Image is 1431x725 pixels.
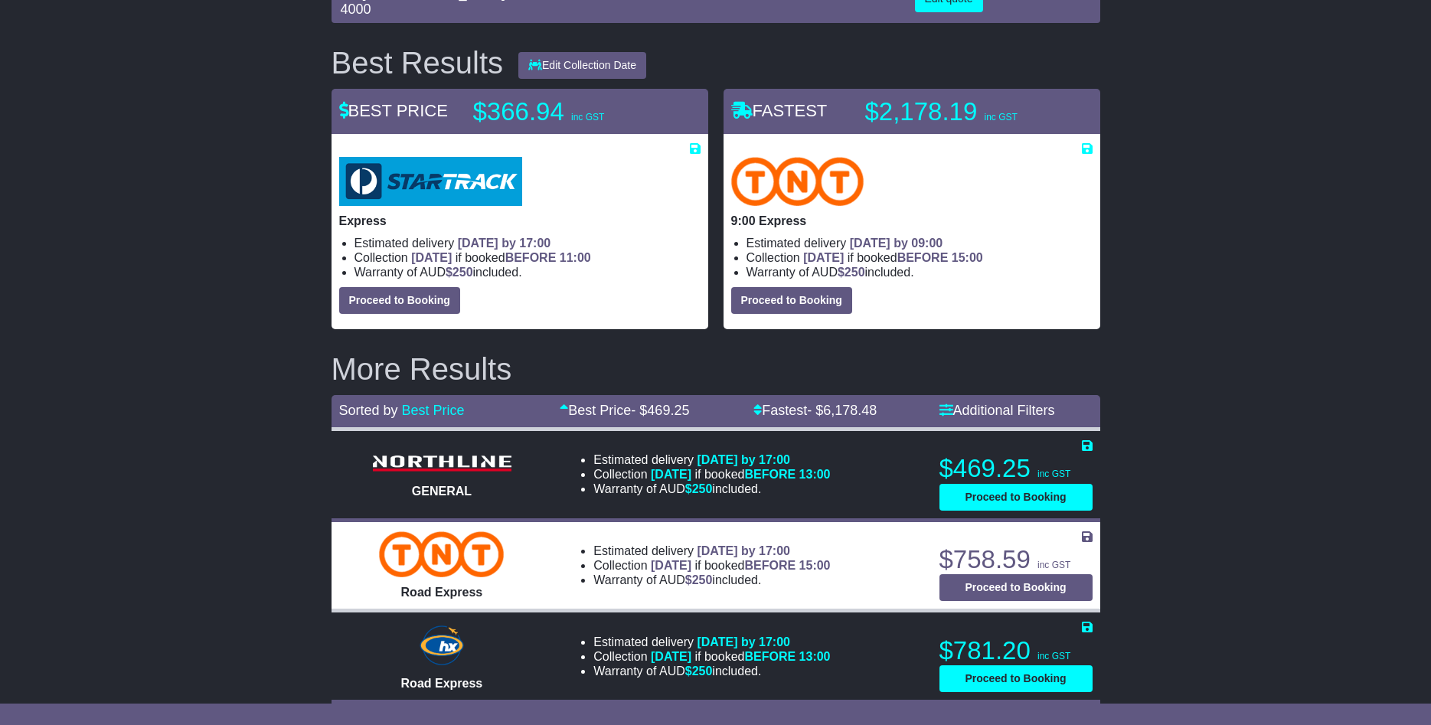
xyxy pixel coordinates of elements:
[339,157,522,206] img: StarTrack: Express
[692,665,713,678] span: 250
[685,665,713,678] span: $
[324,46,511,80] div: Best Results
[799,559,831,572] span: 15:00
[939,544,1093,575] p: $758.59
[339,287,460,314] button: Proceed to Booking
[332,352,1100,386] h2: More Results
[647,403,689,418] span: 469.25
[939,635,1093,666] p: $781.20
[799,468,831,481] span: 13:00
[731,214,1093,228] p: 9:00 Express
[593,558,830,573] li: Collection
[697,544,790,557] span: [DATE] by 17:00
[411,251,452,264] span: [DATE]
[593,452,830,467] li: Estimated delivery
[731,101,828,120] span: FASTEST
[560,403,689,418] a: Best Price- $469.25
[803,251,982,264] span: if booked
[753,403,877,418] a: Fastest- $6,178.48
[850,237,943,250] span: [DATE] by 09:00
[631,403,689,418] span: - $
[593,649,830,664] li: Collection
[354,236,701,250] li: Estimated delivery
[939,403,1055,418] a: Additional Filters
[744,650,796,663] span: BEFORE
[401,677,483,690] span: Road Express
[339,403,398,418] span: Sorted by
[939,453,1093,484] p: $469.25
[560,251,591,264] span: 11:00
[747,265,1093,279] li: Warranty of AUD included.
[984,112,1017,122] span: inc GST
[685,573,713,586] span: $
[952,251,983,264] span: 15:00
[747,250,1093,265] li: Collection
[458,237,551,250] span: [DATE] by 17:00
[803,251,844,264] span: [DATE]
[731,157,864,206] img: TNT Domestic: 9:00 Express
[593,664,830,678] li: Warranty of AUD included.
[1037,469,1070,479] span: inc GST
[339,101,448,120] span: BEST PRICE
[845,266,865,279] span: 250
[1037,651,1070,661] span: inc GST
[593,544,830,558] li: Estimated delivery
[446,266,473,279] span: $
[401,586,483,599] span: Road Express
[1037,560,1070,570] span: inc GST
[354,265,701,279] li: Warranty of AUD included.
[685,482,713,495] span: $
[651,468,691,481] span: [DATE]
[417,622,467,668] img: Hunter Express: Road Express
[865,96,1057,127] p: $2,178.19
[518,52,646,79] button: Edit Collection Date
[379,531,504,577] img: TNT Domestic: Road Express
[747,236,1093,250] li: Estimated delivery
[651,559,691,572] span: [DATE]
[452,266,473,279] span: 250
[571,112,604,122] span: inc GST
[697,453,790,466] span: [DATE] by 17:00
[593,467,830,482] li: Collection
[411,251,590,264] span: if booked
[339,214,701,228] p: Express
[651,468,830,481] span: if booked
[593,635,830,649] li: Estimated delivery
[692,482,713,495] span: 250
[402,403,465,418] a: Best Price
[692,573,713,586] span: 250
[731,287,852,314] button: Proceed to Booking
[823,403,877,418] span: 6,178.48
[838,266,865,279] span: $
[807,403,877,418] span: - $
[939,665,1093,692] button: Proceed to Booking
[473,96,665,127] p: $366.94
[939,484,1093,511] button: Proceed to Booking
[897,251,949,264] span: BEFORE
[651,650,691,663] span: [DATE]
[651,559,830,572] span: if booked
[651,650,830,663] span: if booked
[593,573,830,587] li: Warranty of AUD included.
[354,250,701,265] li: Collection
[697,635,790,648] span: [DATE] by 17:00
[799,650,831,663] span: 13:00
[505,251,557,264] span: BEFORE
[744,468,796,481] span: BEFORE
[412,485,472,498] span: GENERAL
[744,559,796,572] span: BEFORE
[593,482,830,496] li: Warranty of AUD included.
[939,574,1093,601] button: Proceed to Booking
[365,451,518,476] img: Northline Distribution: GENERAL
